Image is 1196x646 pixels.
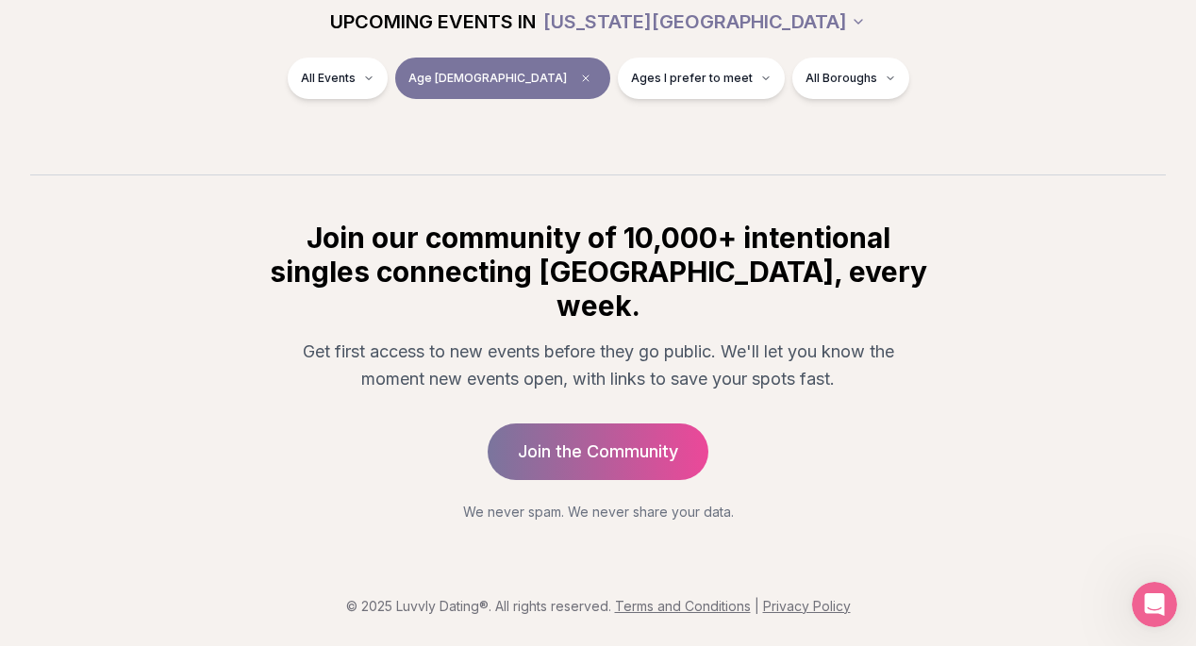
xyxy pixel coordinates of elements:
[266,503,930,522] p: We never spam. We never share your data.
[755,598,759,614] span: |
[543,1,866,42] button: [US_STATE][GEOGRAPHIC_DATA]
[395,58,610,99] button: Age [DEMOGRAPHIC_DATA]Clear age
[488,423,708,480] a: Join the Community
[288,58,388,99] button: All Events
[1132,582,1177,627] iframe: Intercom live chat
[266,221,930,323] h2: Join our community of 10,000+ intentional singles connecting [GEOGRAPHIC_DATA], every week.
[301,71,356,86] span: All Events
[408,71,567,86] span: Age [DEMOGRAPHIC_DATA]
[631,71,753,86] span: Ages I prefer to meet
[618,58,785,99] button: Ages I prefer to meet
[574,67,597,90] span: Clear age
[281,338,915,393] p: Get first access to new events before they go public. We'll let you know the moment new events op...
[615,598,751,614] a: Terms and Conditions
[806,71,877,86] span: All Boroughs
[330,8,536,35] span: UPCOMING EVENTS IN
[15,597,1181,616] p: © 2025 Luvvly Dating®. All rights reserved.
[792,58,909,99] button: All Boroughs
[763,598,851,614] a: Privacy Policy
